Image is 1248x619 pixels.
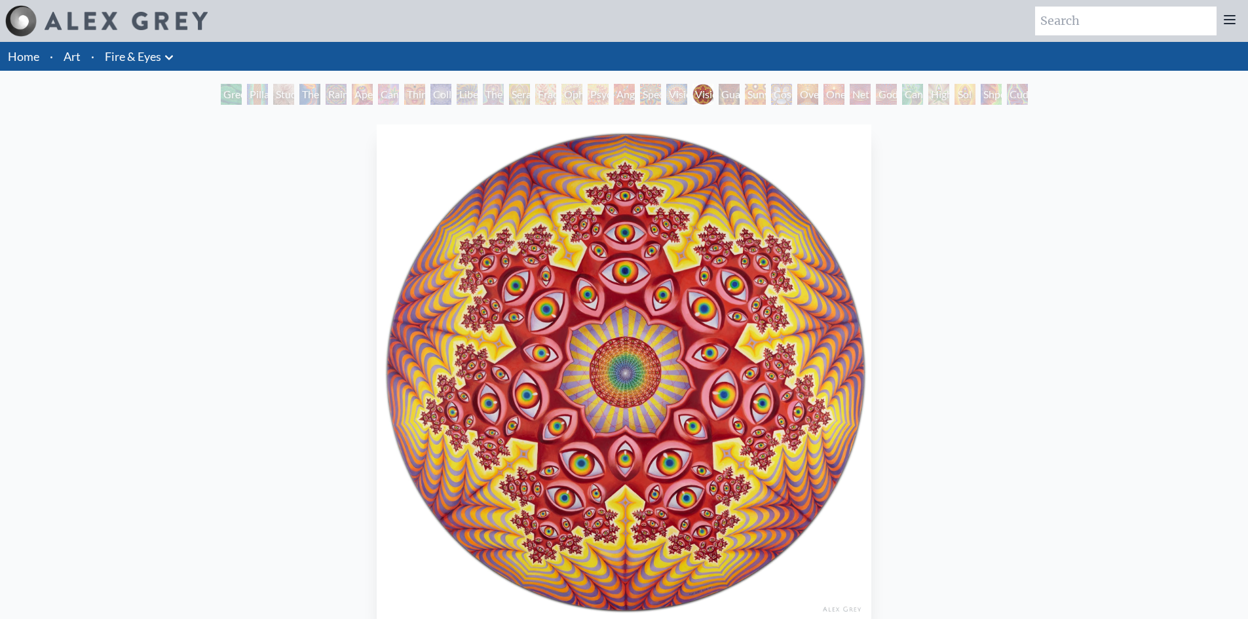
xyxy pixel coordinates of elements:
div: Liberation Through Seeing [457,84,478,105]
div: Oversoul [797,84,818,105]
div: Third Eye Tears of Joy [404,84,425,105]
a: Home [8,49,39,64]
div: Psychomicrograph of a Fractal Paisley Cherub Feather Tip [588,84,609,105]
div: Vision [PERSON_NAME] [692,84,713,105]
div: The Seer [483,84,504,105]
div: Cannafist [902,84,923,105]
a: Art [64,47,81,66]
div: Cannabis Sutra [378,84,399,105]
div: Spectral Lotus [640,84,661,105]
div: Sol Invictus [955,84,975,105]
div: Fractal Eyes [535,84,556,105]
div: Pillar of Awareness [247,84,268,105]
div: Aperture [352,84,373,105]
div: Higher Vision [928,84,949,105]
div: Seraphic Transport Docking on the Third Eye [509,84,530,105]
div: Angel Skin [614,84,635,105]
a: Fire & Eyes [105,47,161,66]
div: Net of Being [850,84,871,105]
div: Cuddle [1007,84,1028,105]
div: Collective Vision [430,84,451,105]
li: · [86,42,100,71]
div: Ophanic Eyelash [561,84,582,105]
div: Cosmic Elf [771,84,792,105]
div: Rainbow Eye Ripple [326,84,347,105]
div: One [823,84,844,105]
div: The Torch [299,84,320,105]
input: Search [1035,7,1217,35]
div: Study for the Great Turn [273,84,294,105]
li: · [45,42,58,71]
div: Vision Crystal [666,84,687,105]
div: Shpongled [981,84,1002,105]
div: Sunyata [745,84,766,105]
div: Guardian of Infinite Vision [719,84,740,105]
div: Godself [876,84,897,105]
div: Green Hand [221,84,242,105]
